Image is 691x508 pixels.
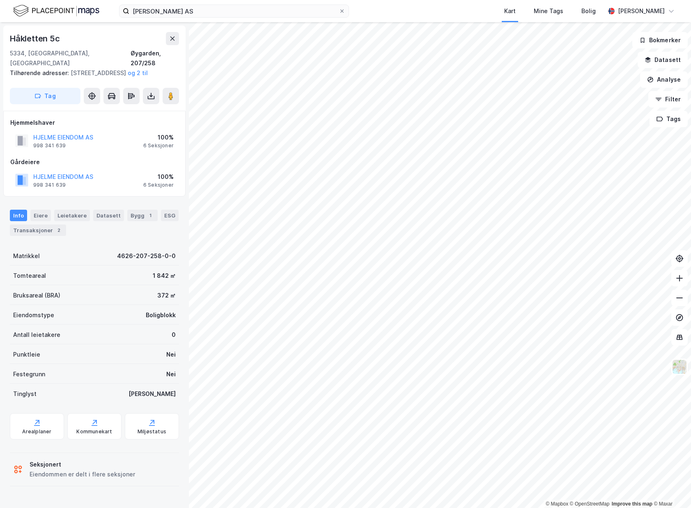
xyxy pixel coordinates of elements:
div: Festegrunn [13,369,45,379]
div: Kommunekart [76,428,112,435]
div: ESG [161,210,179,221]
button: Bokmerker [632,32,688,48]
div: [PERSON_NAME] [618,6,665,16]
div: Tomteareal [13,271,46,281]
div: [PERSON_NAME] [129,389,176,399]
div: Bolig [581,6,596,16]
div: Håkletten 5c [10,32,62,45]
div: 1 842 ㎡ [153,271,176,281]
div: 100% [143,172,174,182]
div: Gårdeiere [10,157,179,167]
a: Improve this map [612,501,652,507]
a: Mapbox [546,501,568,507]
div: Eiere [30,210,51,221]
div: Bruksareal (BRA) [13,291,60,300]
button: Filter [648,91,688,108]
div: Leietakere [54,210,90,221]
div: 100% [143,133,174,142]
span: Tilhørende adresser: [10,69,71,76]
div: Mine Tags [534,6,563,16]
div: Transaksjoner [10,224,66,236]
button: Tags [650,111,688,127]
div: Nei [166,369,176,379]
div: Kontrollprogram for chat [650,469,691,508]
div: 6 Seksjoner [143,142,174,149]
iframe: Chat Widget [650,469,691,508]
button: Datasett [638,52,688,68]
div: 4626-207-258-0-0 [117,251,176,261]
div: 6 Seksjoner [143,182,174,188]
div: Datasett [93,210,124,221]
div: Eiendomstype [13,310,54,320]
div: Kart [504,6,516,16]
div: 0 [172,330,176,340]
div: Hjemmelshaver [10,118,179,128]
img: logo.f888ab2527a4732fd821a326f86c7f29.svg [13,4,99,18]
div: 998 341 639 [33,142,66,149]
button: Analyse [640,71,688,88]
div: Arealplaner [22,428,51,435]
div: [STREET_ADDRESS] [10,68,172,78]
div: Tinglyst [13,389,37,399]
div: Miljøstatus [138,428,166,435]
div: 372 ㎡ [157,291,176,300]
a: OpenStreetMap [570,501,610,507]
div: 5334, [GEOGRAPHIC_DATA], [GEOGRAPHIC_DATA] [10,48,131,68]
div: Punktleie [13,350,40,359]
div: Boligblokk [146,310,176,320]
div: Bygg [127,210,158,221]
div: Eiendommen er delt i flere seksjoner [30,469,135,479]
div: Info [10,210,27,221]
div: Antall leietakere [13,330,60,340]
button: Tag [10,88,80,104]
img: Z [672,359,687,375]
div: Nei [166,350,176,359]
div: 1 [146,211,154,220]
div: Øygarden, 207/258 [131,48,179,68]
div: 998 341 639 [33,182,66,188]
input: Søk på adresse, matrikkel, gårdeiere, leietakere eller personer [129,5,339,17]
div: 2 [55,226,63,234]
div: Seksjonert [30,460,135,469]
div: Matrikkel [13,251,40,261]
